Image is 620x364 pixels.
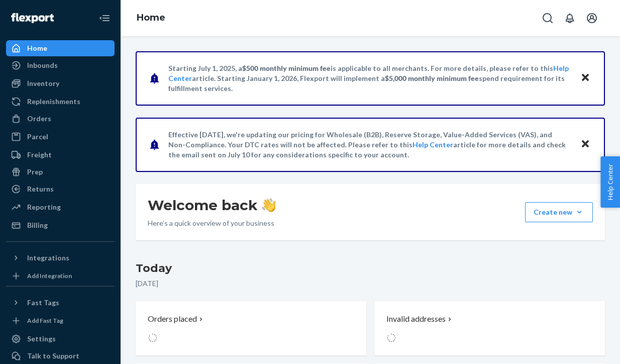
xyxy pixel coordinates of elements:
div: Add Integration [27,271,72,280]
p: [DATE] [136,279,605,289]
button: Orders placed [136,301,366,355]
a: Inventory [6,75,115,92]
h1: Welcome back [148,196,276,214]
div: Freight [27,150,52,160]
p: Here’s a quick overview of your business [148,218,276,228]
a: Billing [6,217,115,233]
div: Reporting [27,202,61,212]
p: Starting July 1, 2025, a is applicable to all merchants. For more details, please refer to this a... [168,63,571,94]
a: Inbounds [6,57,115,73]
button: Invalid addresses [374,301,605,355]
button: Create new [525,202,593,222]
button: Open notifications [560,8,580,28]
button: Open Search Box [538,8,558,28]
div: Add Fast Tag [27,316,63,325]
p: Invalid addresses [386,313,446,325]
a: Returns [6,181,115,197]
div: Integrations [27,253,69,263]
div: Home [27,43,47,53]
div: Fast Tags [27,298,59,308]
button: Integrations [6,250,115,266]
button: Help Center [600,156,620,208]
ol: breadcrumbs [129,4,173,33]
img: hand-wave emoji [262,198,276,212]
div: Prep [27,167,43,177]
div: Inbounds [27,60,58,70]
div: Replenishments [27,97,80,107]
a: Reporting [6,199,115,215]
a: Talk to Support [6,348,115,364]
a: Settings [6,331,115,347]
button: Close Navigation [94,8,115,28]
button: Open account menu [582,8,602,28]
p: Effective [DATE], we're updating our pricing for Wholesale (B2B), Reserve Storage, Value-Added Se... [168,130,571,160]
a: Help Center [412,140,453,149]
div: Talk to Support [27,351,79,361]
a: Parcel [6,129,115,145]
button: Fast Tags [6,295,115,311]
h3: Today [136,260,605,277]
div: Orders [27,114,51,124]
a: Orders [6,111,115,127]
div: Inventory [27,78,59,88]
img: Flexport logo [11,13,54,23]
div: Returns [27,184,54,194]
a: Home [6,40,115,56]
button: Close [579,137,592,152]
p: Orders placed [148,313,197,325]
div: Parcel [27,132,48,142]
a: Add Fast Tag [6,315,115,327]
a: Prep [6,164,115,180]
a: Home [137,12,165,23]
button: Close [579,71,592,85]
div: Billing [27,220,48,230]
a: Freight [6,147,115,163]
div: Settings [27,334,56,344]
a: Replenishments [6,94,115,110]
a: Add Integration [6,270,115,282]
span: $5,000 monthly minimum fee [385,74,479,82]
span: $500 monthly minimum fee [242,64,331,72]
